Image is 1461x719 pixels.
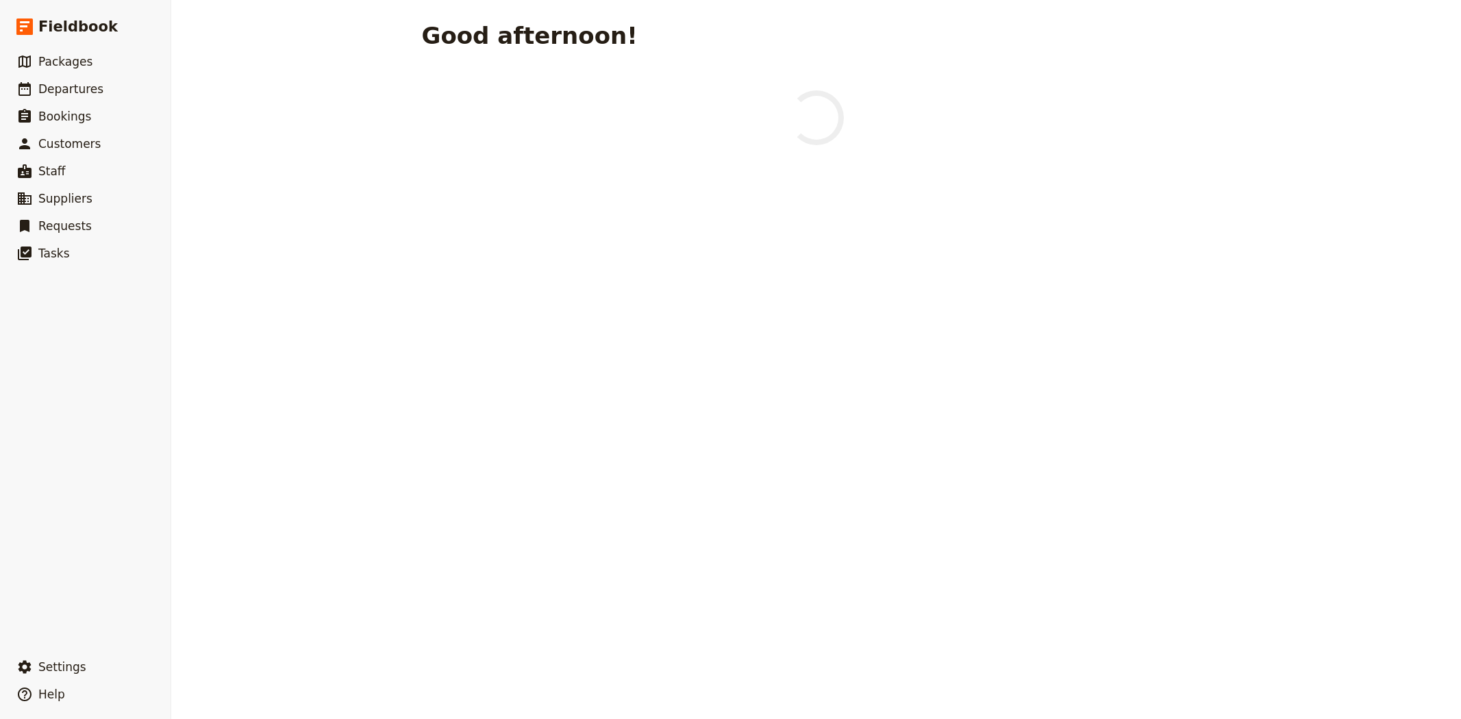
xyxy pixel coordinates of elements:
span: Settings [38,660,86,674]
span: Departures [38,82,103,96]
span: Tasks [38,247,70,260]
span: Requests [38,219,92,233]
h1: Good afternoon! [422,22,638,49]
span: Staff [38,164,66,178]
span: Customers [38,137,101,151]
span: Packages [38,55,92,68]
span: Suppliers [38,192,92,205]
span: Bookings [38,110,91,123]
span: Help [38,688,65,701]
span: Fieldbook [38,16,118,37]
